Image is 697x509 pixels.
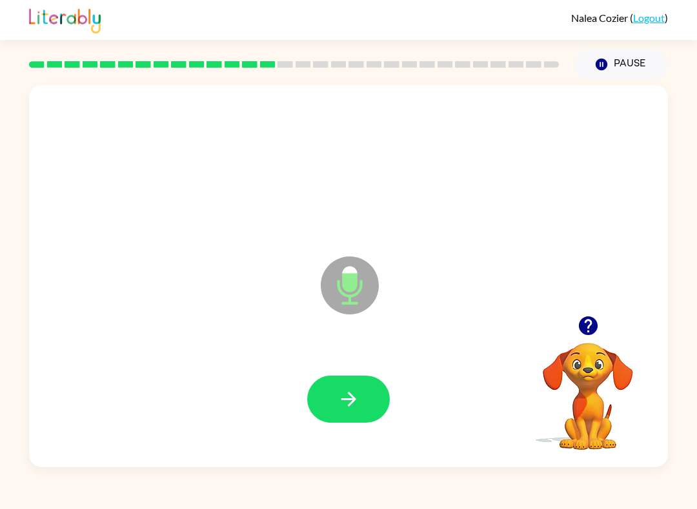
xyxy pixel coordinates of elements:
[574,50,668,79] button: Pause
[29,5,101,34] img: Literably
[523,323,652,452] video: Your browser must support playing .mp4 files to use Literably. Please try using another browser.
[571,12,630,24] span: Nalea Cozier
[633,12,665,24] a: Logout
[571,12,668,24] div: ( )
